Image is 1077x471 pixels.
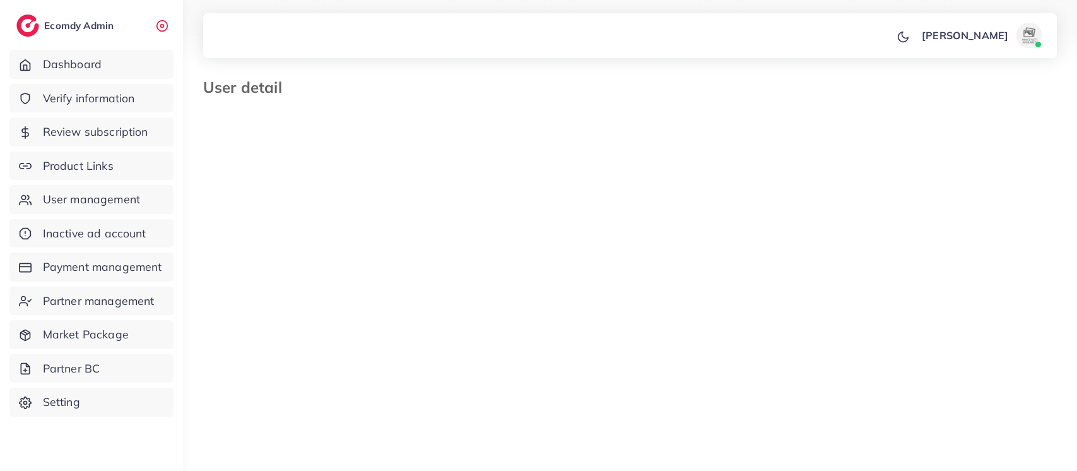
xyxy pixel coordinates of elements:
[43,394,80,410] span: Setting
[922,28,1008,43] p: [PERSON_NAME]
[915,23,1047,48] a: [PERSON_NAME]avatar
[1016,23,1042,48] img: avatar
[43,361,100,377] span: Partner BC
[9,354,174,383] a: Partner BC
[9,84,174,113] a: Verify information
[9,50,174,79] a: Dashboard
[9,152,174,181] a: Product Links
[9,388,174,417] a: Setting
[44,20,117,32] h2: Ecomdy Admin
[16,15,117,37] a: logoEcomdy Admin
[9,219,174,248] a: Inactive ad account
[9,185,174,214] a: User management
[43,326,129,343] span: Market Package
[43,124,148,140] span: Review subscription
[43,56,102,73] span: Dashboard
[43,225,146,242] span: Inactive ad account
[16,15,39,37] img: logo
[43,90,135,107] span: Verify information
[9,117,174,146] a: Review subscription
[43,293,155,309] span: Partner management
[9,320,174,349] a: Market Package
[43,191,140,208] span: User management
[43,158,114,174] span: Product Links
[43,259,162,275] span: Payment management
[9,253,174,282] a: Payment management
[9,287,174,316] a: Partner management
[203,78,292,97] h3: User detail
